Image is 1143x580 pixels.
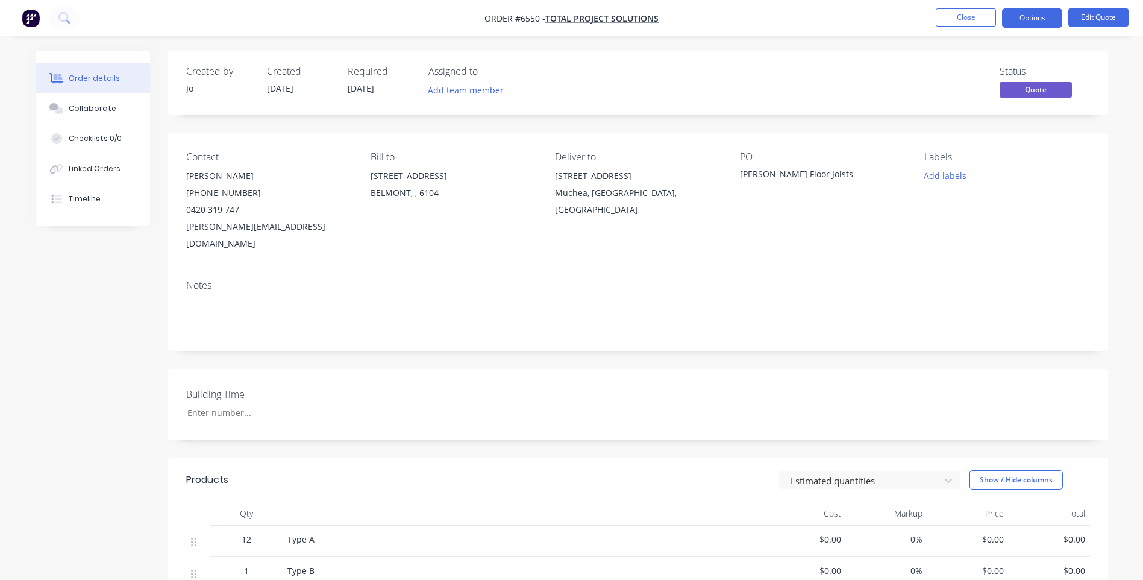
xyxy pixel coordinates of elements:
div: Status [1000,66,1090,77]
button: Edit Quote [1068,8,1129,27]
div: Assigned to [428,66,549,77]
div: [STREET_ADDRESS]Muchea, [GEOGRAPHIC_DATA], [GEOGRAPHIC_DATA], [555,168,720,218]
div: PO [740,151,905,163]
span: 1 [244,564,249,577]
span: $0.00 [1013,564,1085,577]
div: Bill to [371,151,536,163]
div: [PHONE_NUMBER] [186,184,351,201]
div: Created by [186,66,252,77]
div: [PERSON_NAME] Floor Joists [740,168,891,184]
span: 0% [851,533,922,546]
div: [STREET_ADDRESS] [555,168,720,184]
div: [STREET_ADDRESS]BELMONT, , 6104 [371,168,536,206]
div: Total [1009,502,1090,526]
div: Contact [186,151,351,163]
div: BELMONT, , 6104 [371,184,536,201]
button: Timeline [36,184,150,214]
span: Quote [1000,82,1072,97]
span: [DATE] [267,83,293,94]
div: Cost [765,502,846,526]
div: [STREET_ADDRESS] [371,168,536,184]
div: Checklists 0/0 [69,133,122,144]
div: Muchea, [GEOGRAPHIC_DATA], [GEOGRAPHIC_DATA], [555,184,720,218]
div: [PERSON_NAME] [186,168,351,184]
span: [DATE] [348,83,374,94]
button: Linked Orders [36,154,150,184]
span: $0.00 [1013,533,1085,546]
button: Add team member [428,82,510,98]
div: Jo [186,82,252,95]
div: Collaborate [69,103,116,114]
div: Order details [69,73,120,84]
span: 12 [242,533,251,546]
img: Factory [22,9,40,27]
div: [PERSON_NAME][EMAIL_ADDRESS][DOMAIN_NAME] [186,218,351,252]
div: Deliver to [555,151,720,163]
div: Created [267,66,333,77]
button: Close [936,8,996,27]
span: Order #6550 - [484,13,545,24]
span: $0.00 [932,533,1004,546]
button: Add team member [421,82,510,98]
button: Collaborate [36,93,150,124]
div: Linked Orders [69,163,121,174]
button: Checklists 0/0 [36,124,150,154]
span: $0.00 [769,564,841,577]
button: Options [1002,8,1062,28]
div: Price [927,502,1009,526]
button: Show / Hide columns [969,470,1063,490]
span: 0% [851,564,922,577]
label: Building Time [186,387,337,402]
span: Type B [287,565,315,576]
button: Order details [36,63,150,93]
button: Add labels [918,168,973,184]
div: [PERSON_NAME][PHONE_NUMBER]0420 319 747[PERSON_NAME][EMAIL_ADDRESS][DOMAIN_NAME] [186,168,351,252]
a: Total Project Solutions [545,13,659,24]
div: Required [348,66,414,77]
div: Notes [186,280,1090,291]
div: Labels [924,151,1089,163]
input: Enter number... [177,404,336,422]
span: Type A [287,534,315,545]
div: 0420 319 747 [186,201,351,218]
div: Products [186,473,228,487]
span: $0.00 [932,564,1004,577]
span: $0.00 [769,533,841,546]
div: Qty [210,502,283,526]
div: Timeline [69,194,101,204]
div: Markup [846,502,927,526]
